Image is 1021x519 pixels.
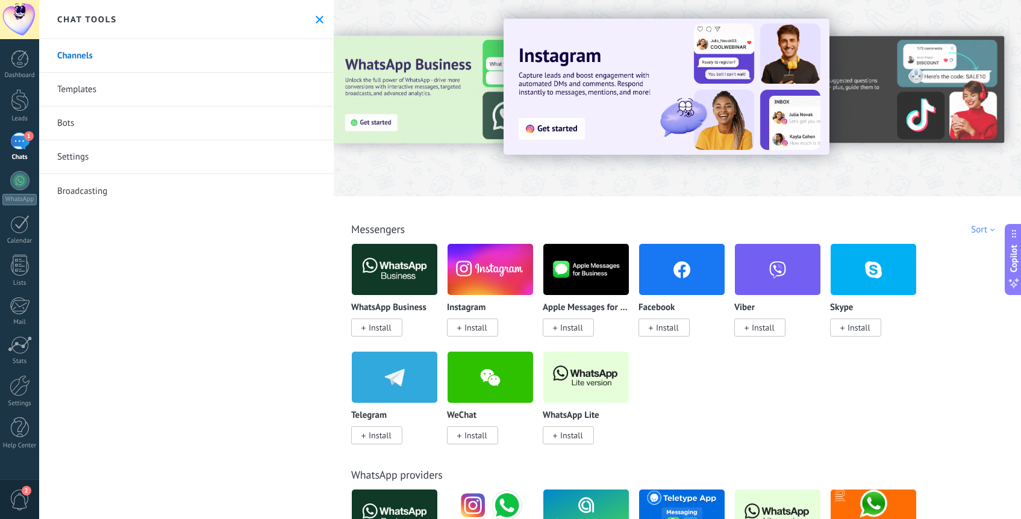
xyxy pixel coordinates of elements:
div: Leads [2,115,37,123]
span: Install [560,322,583,333]
p: Skype [830,303,853,313]
img: wechat.png [448,348,533,406]
span: Install [464,430,487,441]
img: instagram.png [448,240,533,299]
span: Install [369,430,392,441]
a: Settings [39,140,334,174]
div: WhatsApp [2,194,37,205]
span: Install [848,322,870,333]
div: WhatsApp Lite [543,351,639,459]
p: Facebook [639,303,675,313]
div: Apple Messages for Business [543,243,639,351]
img: Slide 1 [504,19,829,155]
div: Viber [734,243,830,351]
img: facebook.png [639,240,725,299]
img: Slide 3 [333,36,590,143]
div: Stats [2,358,37,365]
div: Dashboard [2,72,37,79]
span: Copilot [1008,245,1020,273]
p: WhatsApp Business [351,303,426,313]
div: WeChat [447,351,543,459]
a: Channels [39,39,334,73]
img: logo_main.png [543,348,629,406]
img: Slide 2 [748,36,1004,143]
img: logo_main.png [352,240,437,299]
img: telegram.png [352,348,437,406]
a: Broadcasting [39,174,334,208]
span: 1 [24,131,34,141]
div: Mail [2,319,37,326]
div: Help Center [2,442,37,450]
div: Lists [2,279,37,287]
p: Viber [734,303,755,313]
div: Chats [2,154,37,161]
span: Install [656,322,679,333]
a: WhatsApp providers [351,468,443,482]
span: 2 [22,486,31,496]
p: Instagram [447,303,486,313]
div: Instagram [447,243,543,351]
a: Bots [39,107,334,140]
span: Install [560,430,583,441]
div: Facebook [639,243,734,351]
p: Apple Messages for Business [543,303,629,313]
div: Telegram [351,351,447,459]
div: Skype [830,243,926,351]
a: Templates [39,73,334,107]
p: WeChat [447,411,476,421]
img: logo_main.png [543,240,629,299]
img: skype.png [831,240,916,299]
div: Settings [2,400,37,408]
div: Calendar [2,237,37,245]
div: Sort [971,224,999,235]
div: WhatsApp Business [351,243,447,351]
h2: Chat tools [57,14,117,25]
span: Install [752,322,775,333]
span: Install [464,322,487,333]
p: Telegram [351,411,387,421]
img: viber.png [735,240,820,299]
span: Install [369,322,392,333]
p: WhatsApp Lite [543,411,599,421]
